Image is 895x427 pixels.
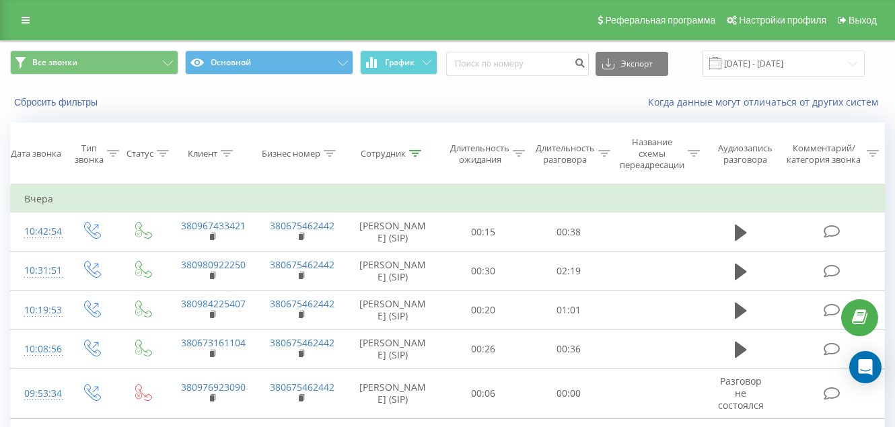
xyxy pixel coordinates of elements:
button: Экспорт [596,52,668,76]
a: 380967433421 [181,219,246,232]
a: Когда данные могут отличаться от других систем [648,95,885,108]
div: Клиент [188,148,217,159]
td: [PERSON_NAME] (SIP) [345,212,441,251]
span: Настройки профиля [739,15,826,26]
div: Длительность ожидания [450,143,509,165]
td: Вчера [11,186,885,212]
div: Тип звонка [75,143,104,165]
td: 01:01 [526,290,611,329]
td: [PERSON_NAME] (SIP) [345,251,441,290]
td: 00:38 [526,212,611,251]
td: 00:36 [526,329,611,368]
td: [PERSON_NAME] (SIP) [345,329,441,368]
td: 00:30 [441,251,526,290]
a: 380675462442 [270,336,334,349]
td: 00:15 [441,212,526,251]
td: 00:06 [441,369,526,419]
a: 380980922250 [181,258,246,271]
a: 380675462442 [270,219,334,232]
div: 10:08:56 [24,336,52,362]
div: 10:19:53 [24,297,52,323]
div: Open Intercom Messenger [849,351,882,383]
span: График [385,58,415,67]
span: Разговор не состоялся [718,375,764,412]
td: 00:20 [441,290,526,329]
span: Реферальная программа [605,15,715,26]
td: 00:26 [441,329,526,368]
div: Длительность разговора [536,143,595,165]
div: Аудиозапись разговора [712,143,779,165]
a: 380675462442 [270,381,334,393]
a: 380984225407 [181,297,246,310]
div: 10:31:51 [24,258,52,284]
div: Бизнес номер [262,148,320,159]
a: 380675462442 [270,297,334,310]
td: [PERSON_NAME] (SIP) [345,369,441,419]
a: 380976923090 [181,381,246,393]
button: График [360,50,437,75]
div: Дата звонка [11,148,61,159]
a: 380673161104 [181,336,246,349]
div: Комментарий/категория звонка [785,143,863,165]
input: Поиск по номеру [446,52,589,76]
div: 10:42:54 [24,219,52,245]
a: 380675462442 [270,258,334,271]
div: 09:53:34 [24,381,52,407]
span: Выход [849,15,877,26]
button: Сбросить фильтры [10,96,104,108]
button: Все звонки [10,50,178,75]
td: [PERSON_NAME] (SIP) [345,290,441,329]
div: Сотрудник [361,148,406,159]
div: Статус [127,148,153,159]
div: Название схемы переадресации [620,137,684,171]
span: Все звонки [32,57,77,68]
button: Основной [185,50,353,75]
td: 00:00 [526,369,611,419]
td: 02:19 [526,251,611,290]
